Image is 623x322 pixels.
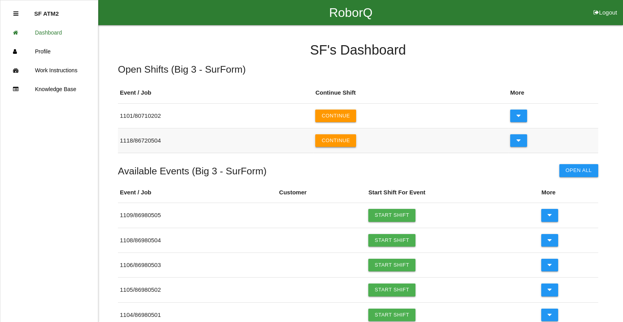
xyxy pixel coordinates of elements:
[118,43,598,58] h4: SF 's Dashboard
[118,103,313,128] td: 1101 / 80710202
[368,284,415,296] a: Start Shift
[313,82,508,103] th: Continue Shift
[0,80,98,99] a: Knowledge Base
[0,42,98,61] a: Profile
[118,166,266,176] h5: Available Events ( Big 3 - SurForm )
[368,259,415,271] a: Start Shift
[118,182,277,203] th: Event / Job
[118,278,277,302] td: 1105 / 86980502
[118,228,277,252] td: 1108 / 86980504
[118,82,313,103] th: Event / Job
[34,4,59,17] p: SF ATM2
[315,110,356,122] button: Continue
[0,23,98,42] a: Dashboard
[277,182,366,203] th: Customer
[508,82,598,103] th: More
[368,234,415,247] a: Start Shift
[368,209,415,221] a: Start Shift
[366,182,539,203] th: Start Shift For Event
[118,253,277,278] td: 1106 / 86980503
[118,128,313,153] td: 1118 / 86720504
[118,203,277,228] td: 1109 / 86980505
[13,4,18,23] div: Close
[118,64,598,75] h5: Open Shifts ( Big 3 - SurForm )
[315,134,356,147] button: Continue
[368,309,415,321] a: Start Shift
[559,164,598,177] button: Open All
[0,61,98,80] a: Work Instructions
[539,182,598,203] th: More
